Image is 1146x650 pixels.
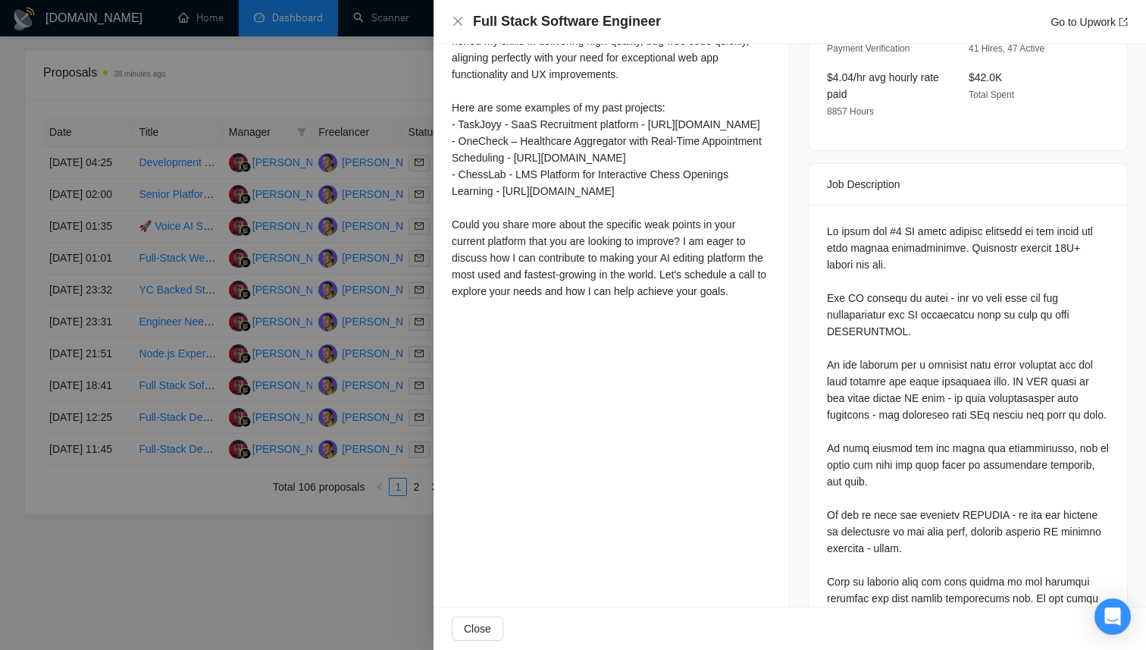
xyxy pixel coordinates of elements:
button: Close [452,617,503,641]
div: Job Description [827,164,1109,205]
h4: Full Stack Software Engineer [473,12,661,31]
span: export [1119,17,1128,27]
span: Payment Verification [827,43,910,54]
span: 8857 Hours [827,106,874,117]
span: 41 Hires, 47 Active [969,43,1044,54]
div: Open Intercom Messenger [1094,598,1131,635]
span: close [452,15,464,27]
span: Close [464,620,491,637]
button: Close [452,15,464,28]
span: Total Spent [969,89,1014,100]
span: $4.04/hr avg hourly rate paid [827,71,939,100]
a: Go to Upworkexport [1050,16,1128,28]
span: $42.0K [969,71,1002,83]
